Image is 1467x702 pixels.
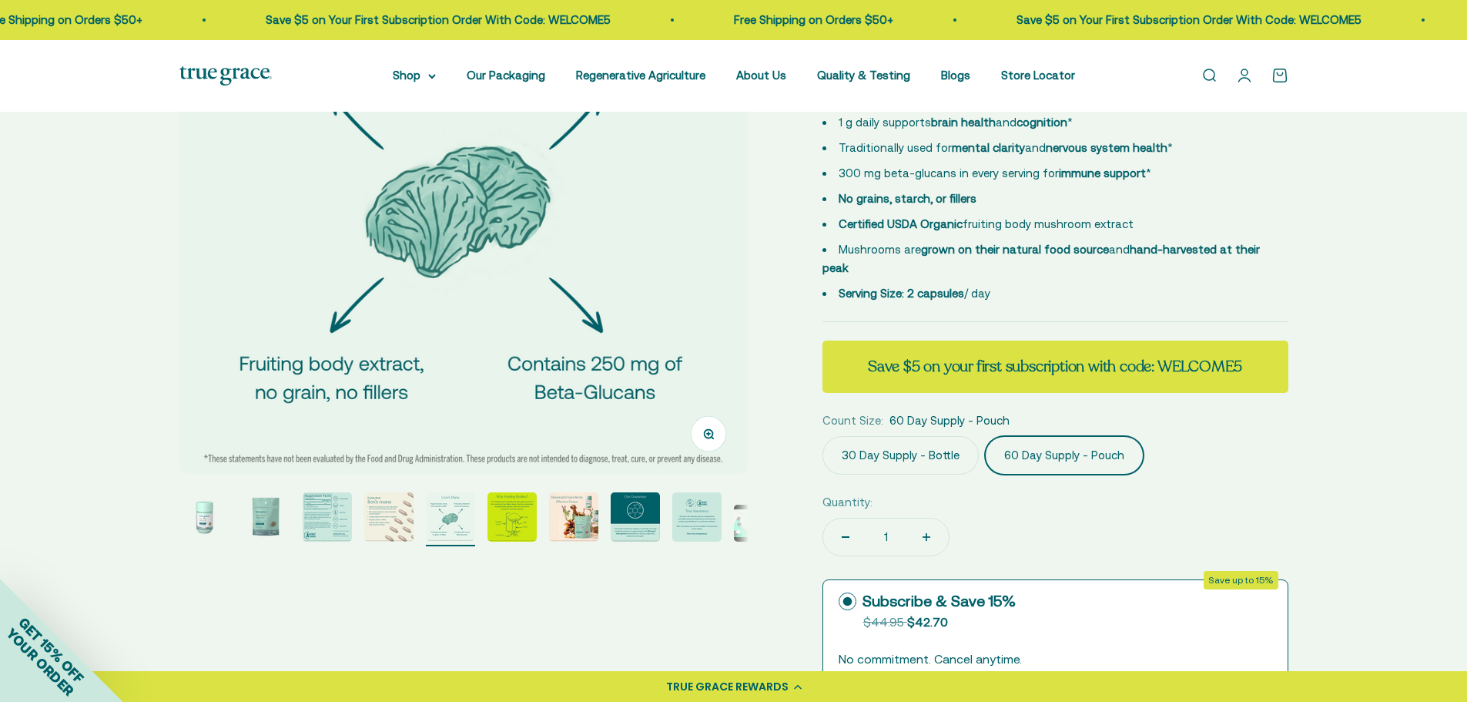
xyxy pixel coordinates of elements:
[426,492,475,546] button: Go to item 5
[839,116,1073,129] span: 1 g daily supports and *
[487,492,537,546] button: Go to item 6
[364,492,414,546] button: Go to item 4
[1059,166,1146,180] strong: immune support
[941,69,970,82] a: Blogs
[839,217,963,230] strong: Certified USDA Organic
[393,66,436,85] summary: Shop
[303,492,352,542] img: Try Grvae full-spectrum mushroom extracts are crafted with intention. We start with the fruiting ...
[241,492,290,546] button: Go to item 2
[839,192,976,205] strong: No grains, starch, or fillers
[822,215,1288,233] li: fruiting body mushroom extract
[426,492,475,542] img: Support brain, nerve, and cognitive health* Third part tested for purity and potency Fruiting bod...
[672,492,722,546] button: Go to item 9
[549,492,598,546] button: Go to item 7
[839,166,1151,180] span: 300 mg beta-glucans in every serving for *
[241,492,290,542] img: Lion's Mane Mushroom Supplement for Brain, Nerve&Cognitive Support* - 1 g daily supports brain he...
[179,492,229,546] button: Go to item 1
[1017,116,1067,129] strong: cognition
[823,519,868,556] button: Decrease quantity
[822,284,1288,303] li: / day
[179,492,229,542] img: Lion's Mane Mushroom Supplement for Brain, Nerve&Cognitive Support* 1 g daily supports brain heal...
[839,287,964,300] strong: Serving Size: 2 capsules
[822,243,1260,274] span: Mushrooms are and
[822,411,883,430] legend: Count Size:
[666,679,789,695] div: TRUE GRACE REWARDS
[931,116,996,129] strong: brain health
[576,69,705,82] a: Regenerative Agriculture
[868,356,1242,377] strong: Save $5 on your first subscription with code: WELCOME5
[1046,141,1167,154] strong: nervous system health
[364,492,414,542] img: - Mushrooms are grown on their natural food source and hand-harvested at their peak - 250 mg beta...
[889,411,1010,430] span: 60 Day Supply - Pouch
[487,492,537,542] img: The "fruiting body" (typically the stem, gills, and cap of the mushroom) has higher levels of act...
[611,492,660,546] button: Go to item 8
[1001,69,1075,82] a: Store Locator
[467,69,545,82] a: Our Packaging
[923,11,1268,29] p: Save $5 on Your First Subscription Order With Code: WELCOME5
[172,11,517,29] p: Save $5 on Your First Subscription Order With Code: WELCOME5
[839,141,1173,154] span: Traditionally used for and *
[952,141,1025,154] strong: mental clarity
[549,492,598,542] img: Meaningful Ingredients. Effective Doses.
[672,492,722,542] img: We work with Alkemist Labs, an independent, accredited botanical testing lab, to test the purity,...
[15,614,87,686] span: GET 15% OFF
[921,243,1109,256] strong: grown on their natural food source
[904,519,949,556] button: Increase quantity
[734,505,783,546] button: Go to item 10
[641,13,800,26] a: Free Shipping on Orders $50+
[736,69,786,82] a: About Us
[822,493,872,512] label: Quantity:
[611,492,660,542] img: True Grace mushrooms undergo a multi-step hot water extraction process to create extracts with 25...
[3,625,77,699] span: YOUR ORDER
[303,492,352,546] button: Go to item 3
[817,69,910,82] a: Quality & Testing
